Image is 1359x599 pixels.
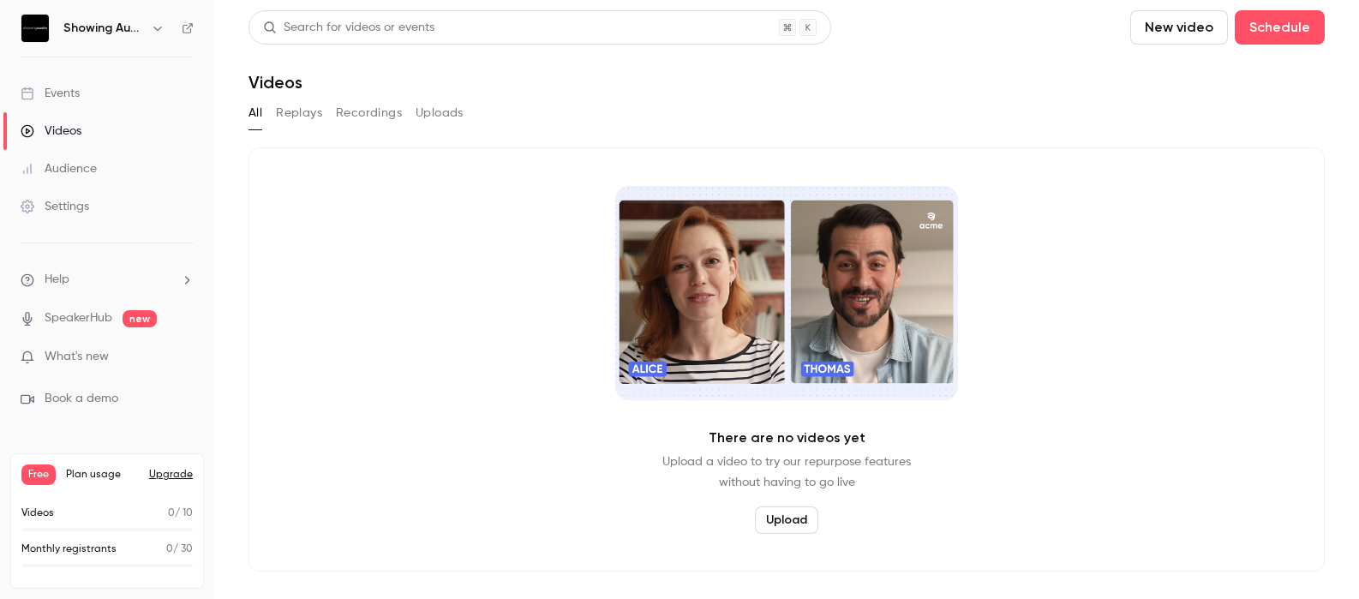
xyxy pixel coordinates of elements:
[1130,10,1228,45] button: New video
[45,309,112,327] a: SpeakerHub
[336,99,402,127] button: Recordings
[21,160,97,177] div: Audience
[1235,10,1325,45] button: Schedule
[45,390,118,408] span: Book a demo
[21,506,54,521] p: Videos
[263,19,434,37] div: Search for videos or events
[166,544,173,554] span: 0
[123,310,157,327] span: new
[21,15,49,42] img: Showing Austin LLC
[248,72,302,93] h1: Videos
[45,271,69,289] span: Help
[149,468,193,482] button: Upgrade
[168,508,175,518] span: 0
[709,428,865,448] p: There are no videos yet
[21,464,56,485] span: Free
[21,123,81,140] div: Videos
[45,348,109,366] span: What's new
[168,506,193,521] p: / 10
[21,271,194,289] li: help-dropdown-opener
[276,99,322,127] button: Replays
[63,20,144,37] h6: Showing Austin LLC
[248,10,1325,589] section: Videos
[662,452,911,493] p: Upload a video to try our repurpose features without having to go live
[416,99,464,127] button: Uploads
[21,198,89,215] div: Settings
[66,468,139,482] span: Plan usage
[166,542,193,557] p: / 30
[21,85,80,102] div: Events
[21,542,117,557] p: Monthly registrants
[755,506,818,534] button: Upload
[173,350,194,365] iframe: Noticeable Trigger
[248,99,262,127] button: All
